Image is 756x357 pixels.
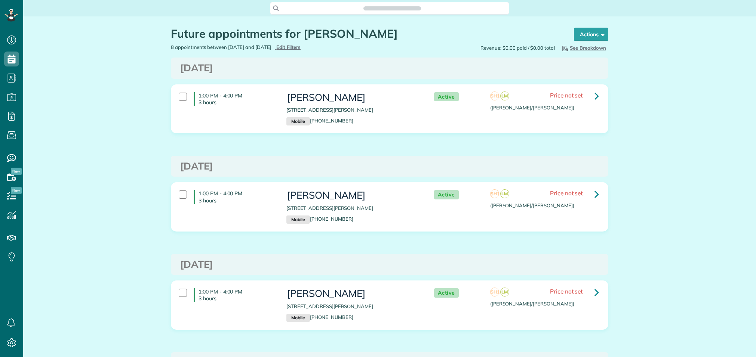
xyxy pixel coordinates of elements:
[286,190,419,201] h3: [PERSON_NAME]
[199,99,275,106] p: 3 hours
[286,303,419,310] p: [STREET_ADDRESS][PERSON_NAME]
[286,117,310,125] small: Mobile
[500,189,509,198] span: LM
[561,45,606,51] span: See Breakdown
[434,288,459,298] span: Active
[490,91,499,100] span: SH1
[286,216,353,222] a: Mobile[PHONE_NUMBER]
[490,202,574,208] span: ([PERSON_NAME]/[PERSON_NAME])
[500,91,509,100] span: LM
[11,168,22,175] span: New
[180,259,599,270] h3: [DATE]
[286,106,419,114] p: [STREET_ADDRESS][PERSON_NAME]
[480,44,555,52] span: Revenue: $0.00 paid / $0.00 total
[434,92,459,102] span: Active
[434,190,459,199] span: Active
[500,288,509,297] span: LM
[286,314,310,322] small: Mobile
[286,118,353,124] a: Mobile[PHONE_NUMBER]
[194,288,275,302] h4: 1:00 PM - 4:00 PM
[550,288,583,295] span: Price not set
[194,92,275,106] h4: 1:00 PM - 4:00 PM
[275,44,301,50] a: Edit Filters
[490,288,499,297] span: SH1
[490,189,499,198] span: SH1
[165,44,390,51] div: 8 appointments between [DATE] and [DATE]
[286,314,353,320] a: Mobile[PHONE_NUMBER]
[574,28,608,41] button: Actions
[11,187,22,194] span: New
[371,4,413,12] span: Search ZenMaid…
[550,91,583,99] span: Price not set
[180,161,599,172] h3: [DATE]
[276,44,301,50] span: Edit Filters
[550,189,583,197] span: Price not set
[490,301,574,307] span: ([PERSON_NAME]/[PERSON_NAME])
[286,215,310,224] small: Mobile
[199,197,275,204] p: 3 hours
[286,288,419,299] h3: [PERSON_NAME]
[559,44,608,52] button: See Breakdown
[199,295,275,302] p: 3 hours
[286,205,419,212] p: [STREET_ADDRESS][PERSON_NAME]
[180,63,599,74] h3: [DATE]
[490,105,574,111] span: ([PERSON_NAME]/[PERSON_NAME])
[194,190,275,204] h4: 1:00 PM - 4:00 PM
[171,28,560,40] h1: Future appointments for [PERSON_NAME]
[286,92,419,103] h3: [PERSON_NAME]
